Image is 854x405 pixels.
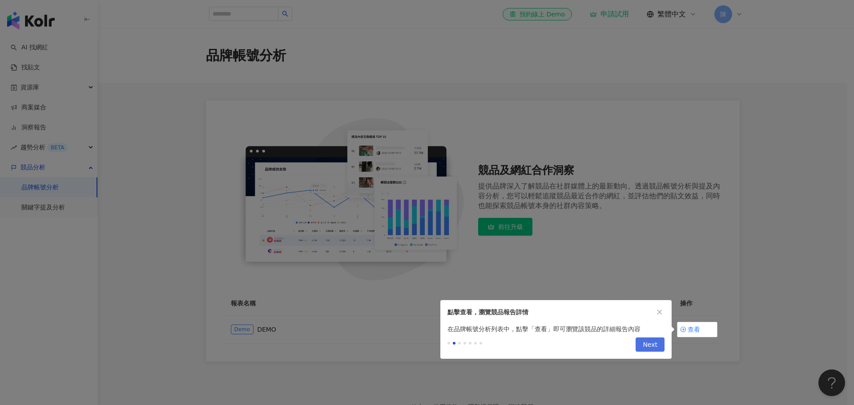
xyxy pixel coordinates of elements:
div: 點擊查看，瀏覽競品報告詳情 [447,307,655,317]
button: Next [636,337,665,352]
div: 在品牌帳號分析列表中，點擊「查看」即可瀏覽該競品的詳細報告內容 [440,324,672,334]
span: close [657,309,663,315]
span: Next [643,338,657,352]
button: close [655,307,665,317]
